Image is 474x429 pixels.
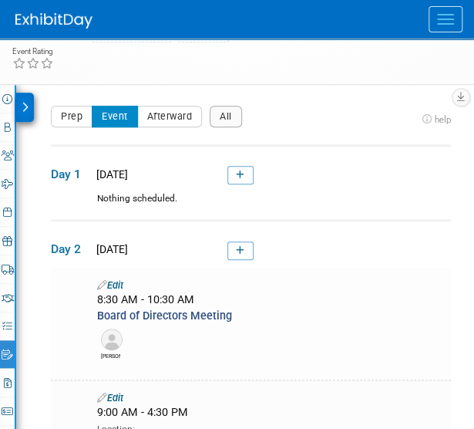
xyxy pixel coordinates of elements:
a: Edit [97,392,123,404]
button: Menu [429,6,462,32]
div: Event Rating [12,48,54,56]
div: Nothing scheduled. [51,192,451,219]
button: Prep [51,106,92,127]
button: All [210,106,242,127]
span: [DATE] [92,168,128,181]
button: Afterward [137,106,203,127]
div: Jean-Claude Dubacher [101,350,120,360]
button: Event [92,106,138,127]
img: ExhibitDay [15,13,92,29]
span: Day 1 [51,166,89,183]
span: [DATE] [92,243,128,255]
span: Board of Directors Meeting [97,309,232,323]
span: Day 2 [51,241,89,258]
span: 8:30 AM - 10:30 AM [97,293,194,306]
span: help [435,114,451,125]
img: Jean-Claude Dubacher [101,329,123,350]
span: 9:00 AM - 4:30 PM [97,406,188,419]
a: Edit [97,279,123,291]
